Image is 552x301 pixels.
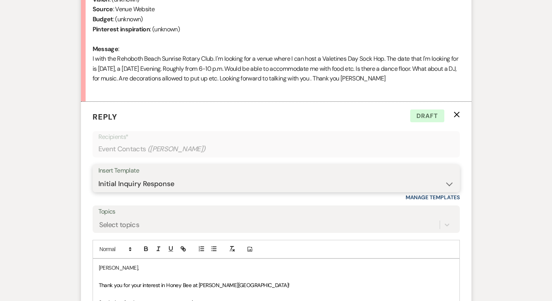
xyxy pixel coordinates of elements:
[99,263,454,272] p: [PERSON_NAME],
[98,132,454,142] p: Recipients*
[148,144,206,154] span: ( [PERSON_NAME] )
[98,142,454,157] div: Event Contacts
[99,282,290,289] span: Thank you for your interest in Honey Bee at [PERSON_NAME][GEOGRAPHIC_DATA]!
[93,25,150,33] b: Pinterest inspiration
[406,194,460,201] a: Manage Templates
[93,45,119,53] b: Message
[93,5,113,13] b: Source
[98,206,454,217] label: Topics
[410,109,444,123] span: Draft
[99,220,139,230] div: Select topics
[93,112,117,122] span: Reply
[93,15,113,23] b: Budget
[98,165,454,176] div: Insert Template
